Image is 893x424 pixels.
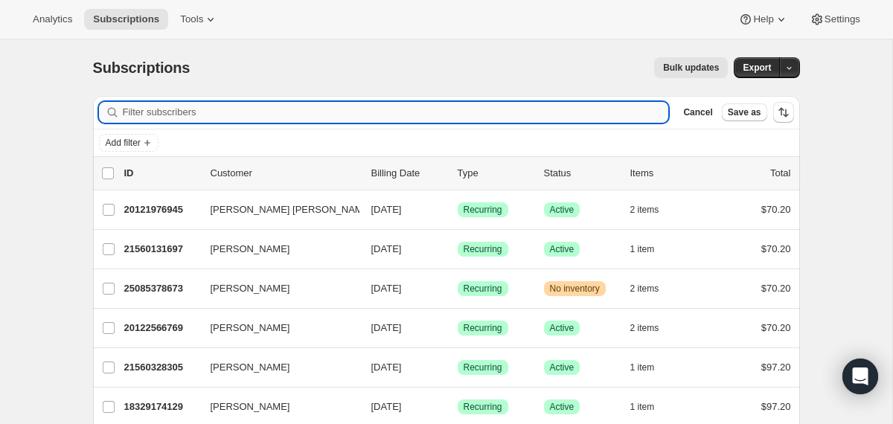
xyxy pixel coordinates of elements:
span: 1 item [630,362,655,373]
span: [DATE] [371,401,402,412]
span: Save as [728,106,761,118]
button: 1 item [630,396,671,417]
button: Bulk updates [654,57,728,78]
span: Active [550,204,574,216]
span: [DATE] [371,322,402,333]
p: 20122566769 [124,321,199,335]
span: Settings [825,13,860,25]
span: 1 item [630,243,655,255]
div: IDCustomerBilling DateTypeStatusItemsTotal [124,166,791,181]
span: Recurring [464,283,502,295]
span: Subscriptions [93,13,159,25]
span: Recurring [464,243,502,255]
div: 20121976945[PERSON_NAME] [PERSON_NAME][DATE]SuccessRecurringSuccessActive2 items$70.20 [124,199,791,220]
span: 2 items [630,322,659,334]
button: Tools [171,9,227,30]
button: Add filter [99,134,159,152]
button: Help [729,9,797,30]
button: [PERSON_NAME] [202,356,351,379]
span: Recurring [464,204,502,216]
p: Customer [211,166,359,181]
span: [PERSON_NAME] [211,242,290,257]
button: [PERSON_NAME] [202,237,351,261]
button: Sort the results [773,102,794,123]
span: [DATE] [371,362,402,373]
button: Settings [801,9,869,30]
span: [PERSON_NAME] [211,399,290,414]
span: Help [753,13,773,25]
button: 2 items [630,278,676,299]
div: 20122566769[PERSON_NAME][DATE]SuccessRecurringSuccessActive2 items$70.20 [124,318,791,338]
span: Export [743,62,771,74]
button: Subscriptions [84,9,168,30]
div: Type [458,166,532,181]
span: Recurring [464,401,502,413]
button: [PERSON_NAME] [202,277,351,301]
p: Status [544,166,618,181]
div: 21560131697[PERSON_NAME][DATE]SuccessRecurringSuccessActive1 item$70.20 [124,239,791,260]
input: Filter subscribers [123,102,669,123]
span: Bulk updates [663,62,719,74]
button: [PERSON_NAME] [PERSON_NAME] [202,198,351,222]
span: Cancel [683,106,712,118]
button: 1 item [630,239,671,260]
span: [PERSON_NAME] [211,360,290,375]
span: Active [550,362,574,373]
p: 18329174129 [124,399,199,414]
span: Active [550,322,574,334]
span: Analytics [33,13,72,25]
span: [DATE] [371,283,402,294]
p: 21560131697 [124,242,199,257]
span: [PERSON_NAME] [PERSON_NAME] [211,202,372,217]
div: Items [630,166,705,181]
span: 2 items [630,283,659,295]
div: Open Intercom Messenger [842,359,878,394]
span: $70.20 [761,283,791,294]
span: Tools [180,13,203,25]
span: No inventory [550,283,600,295]
p: 21560328305 [124,360,199,375]
button: Cancel [677,103,718,121]
button: Analytics [24,9,81,30]
span: Add filter [106,137,141,149]
span: $70.20 [761,322,791,333]
div: 18329174129[PERSON_NAME][DATE]SuccessRecurringSuccessActive1 item$97.20 [124,396,791,417]
span: [PERSON_NAME] [211,321,290,335]
span: Subscriptions [93,60,191,76]
span: [PERSON_NAME] [211,281,290,296]
button: 1 item [630,357,671,378]
p: ID [124,166,199,181]
div: 25085378673[PERSON_NAME][DATE]SuccessRecurringWarningNo inventory2 items$70.20 [124,278,791,299]
span: [DATE] [371,243,402,254]
p: 25085378673 [124,281,199,296]
span: Recurring [464,362,502,373]
button: [PERSON_NAME] [202,395,351,419]
div: 21560328305[PERSON_NAME][DATE]SuccessRecurringSuccessActive1 item$97.20 [124,357,791,378]
span: 1 item [630,401,655,413]
button: 2 items [630,318,676,338]
button: Export [734,57,780,78]
span: Active [550,243,574,255]
span: $97.20 [761,401,791,412]
button: 2 items [630,199,676,220]
span: 2 items [630,204,659,216]
span: $97.20 [761,362,791,373]
p: Total [770,166,790,181]
p: Billing Date [371,166,446,181]
span: Recurring [464,322,502,334]
span: $70.20 [761,243,791,254]
p: 20121976945 [124,202,199,217]
span: $70.20 [761,204,791,215]
button: Save as [722,103,767,121]
span: Active [550,401,574,413]
span: [DATE] [371,204,402,215]
button: [PERSON_NAME] [202,316,351,340]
